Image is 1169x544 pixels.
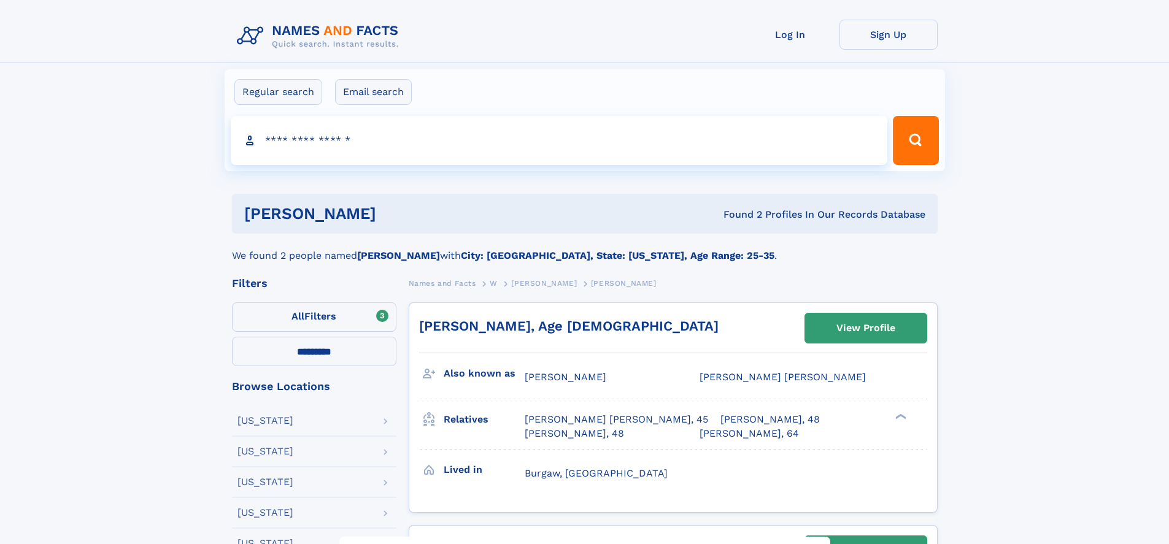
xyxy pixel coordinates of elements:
h1: [PERSON_NAME] [244,206,550,221]
a: [PERSON_NAME], 48 [525,427,624,440]
h3: Lived in [444,459,525,480]
a: [PERSON_NAME], 64 [700,427,799,440]
a: [PERSON_NAME], 48 [720,413,820,426]
h3: Also known as [444,363,525,384]
a: W [490,275,498,291]
button: Search Button [893,116,938,165]
div: We found 2 people named with . [232,234,938,263]
span: W [490,279,498,288]
a: Sign Up [839,20,938,50]
div: [US_STATE] [237,446,293,456]
div: Browse Locations [232,381,396,392]
span: All [291,310,304,322]
div: [US_STATE] [237,477,293,487]
span: [PERSON_NAME] [525,371,606,383]
a: [PERSON_NAME] [511,275,577,291]
label: Filters [232,302,396,332]
div: Found 2 Profiles In Our Records Database [550,208,925,221]
span: [PERSON_NAME] [PERSON_NAME] [700,371,866,383]
span: Burgaw, [GEOGRAPHIC_DATA] [525,467,668,479]
span: [PERSON_NAME] [511,279,577,288]
div: View Profile [836,314,895,342]
input: search input [231,116,888,165]
span: [PERSON_NAME] [591,279,657,288]
div: [US_STATE] [237,416,293,426]
b: [PERSON_NAME] [357,250,440,261]
div: [US_STATE] [237,508,293,518]
a: [PERSON_NAME] [PERSON_NAME], 45 [525,413,708,426]
a: Names and Facts [409,275,476,291]
a: View Profile [805,313,927,343]
div: ❯ [892,413,907,421]
b: City: [GEOGRAPHIC_DATA], State: [US_STATE], Age Range: 25-35 [461,250,774,261]
a: [PERSON_NAME], Age [DEMOGRAPHIC_DATA] [419,318,719,334]
img: Logo Names and Facts [232,20,409,53]
label: Regular search [234,79,322,105]
label: Email search [335,79,412,105]
h3: Relatives [444,409,525,430]
div: Filters [232,278,396,289]
a: Log In [741,20,839,50]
